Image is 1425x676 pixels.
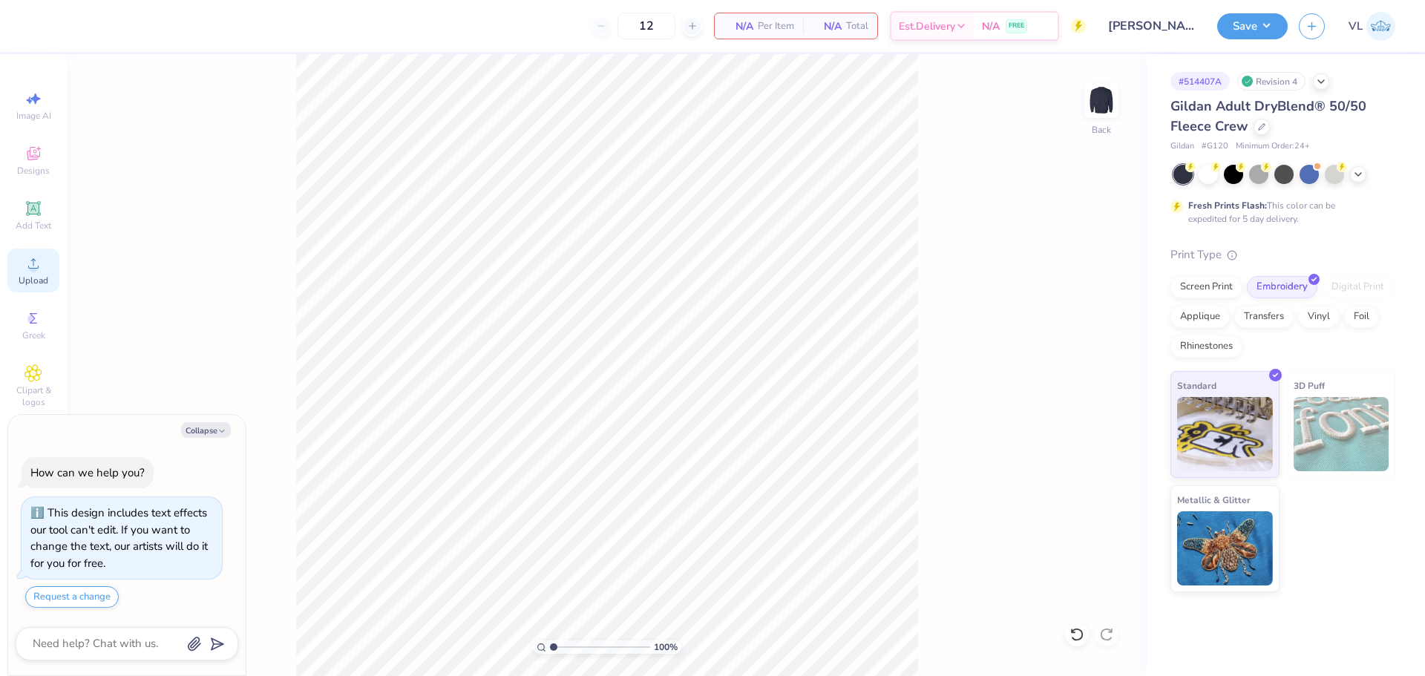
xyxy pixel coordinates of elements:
input: Untitled Design [1097,11,1206,41]
img: Standard [1177,397,1273,471]
span: Total [846,19,868,34]
img: Back [1087,86,1116,116]
div: Applique [1170,306,1230,328]
div: Digital Print [1322,276,1394,298]
div: Foil [1344,306,1379,328]
span: VL [1349,18,1363,35]
span: Est. Delivery [899,19,955,34]
span: Clipart & logos [7,384,59,408]
span: Add Text [16,220,51,232]
button: Save [1217,13,1288,39]
div: Vinyl [1298,306,1340,328]
span: FREE [1009,21,1024,31]
input: – – [617,13,675,39]
div: Print Type [1170,246,1395,263]
span: Image AI [16,110,51,122]
span: Standard [1177,378,1216,393]
img: 3D Puff [1294,397,1389,471]
a: VL [1349,12,1395,41]
div: # 514407A [1170,72,1230,91]
button: Request a change [25,586,119,608]
span: 3D Puff [1294,378,1325,393]
div: How can we help you? [30,465,145,480]
span: Greek [22,329,45,341]
span: Per Item [758,19,794,34]
span: Upload [19,275,48,286]
span: N/A [724,19,753,34]
div: This design includes text effects our tool can't edit. If you want to change the text, our artist... [30,505,208,571]
button: Collapse [181,422,231,438]
span: # G120 [1202,140,1228,153]
span: Gildan [1170,140,1194,153]
div: Screen Print [1170,276,1242,298]
span: Minimum Order: 24 + [1236,140,1310,153]
span: N/A [812,19,842,34]
span: Designs [17,165,50,177]
span: N/A [982,19,1000,34]
span: Metallic & Glitter [1177,492,1251,508]
img: Metallic & Glitter [1177,511,1273,585]
img: Vincent Lloyd Laurel [1366,12,1395,41]
strong: Fresh Prints Flash: [1188,200,1267,211]
div: Back [1092,123,1111,137]
div: Rhinestones [1170,335,1242,358]
span: Gildan Adult DryBlend® 50/50 Fleece Crew [1170,97,1366,135]
span: 100 % [654,640,678,654]
div: Transfers [1234,306,1294,328]
div: Revision 4 [1237,72,1306,91]
div: Embroidery [1247,276,1317,298]
div: This color can be expedited for 5 day delivery. [1188,199,1371,226]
